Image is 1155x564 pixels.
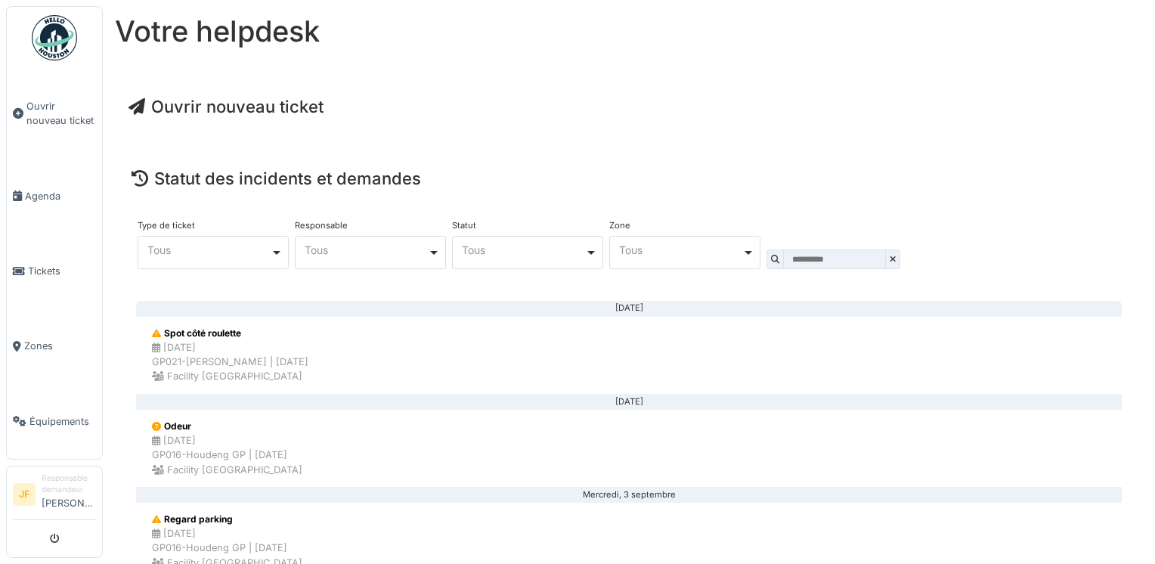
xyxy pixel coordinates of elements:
div: Tous [462,246,585,254]
a: Spot côté roulette [DATE]GP021-[PERSON_NAME] | [DATE] Facility [GEOGRAPHIC_DATA] [136,316,1122,395]
div: Regard parking [152,513,302,526]
div: Tous [619,246,742,254]
div: Mercredi, 3 septembre [148,494,1110,496]
label: Type de ticket [138,222,195,230]
a: Zones [7,308,102,383]
li: JF [13,483,36,506]
div: [DATE] GP021-[PERSON_NAME] | [DATE] Facility [GEOGRAPHIC_DATA] [152,340,308,384]
a: Ouvrir nouveau ticket [129,97,324,116]
label: Responsable [295,222,348,230]
span: Agenda [25,189,96,203]
div: Spot côté roulette [152,327,308,340]
label: Statut [452,222,476,230]
div: [DATE] GP016-Houdeng GP | [DATE] Facility [GEOGRAPHIC_DATA] [152,433,302,477]
div: Odeur [152,420,302,433]
img: Badge_color-CXgf-gQk.svg [32,15,77,60]
span: Zones [24,339,96,353]
a: Équipements [7,384,102,459]
span: Tickets [28,264,96,278]
label: Zone [609,222,630,230]
a: Odeur [DATE]GP016-Houdeng GP | [DATE] Facility [GEOGRAPHIC_DATA] [136,409,1122,488]
span: Équipements [29,414,96,429]
a: Agenda [7,159,102,234]
div: Tous [305,246,428,254]
a: Tickets [7,234,102,308]
div: [DATE] [148,308,1110,309]
div: Tous [147,246,271,254]
li: [PERSON_NAME] [42,473,96,516]
h4: Statut des incidents et demandes [132,169,1126,188]
a: Ouvrir nouveau ticket [7,69,102,159]
div: [DATE] [148,401,1110,403]
a: JF Responsable demandeur[PERSON_NAME] [13,473,96,520]
span: Ouvrir nouveau ticket [26,99,96,128]
div: Responsable demandeur [42,473,96,496]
